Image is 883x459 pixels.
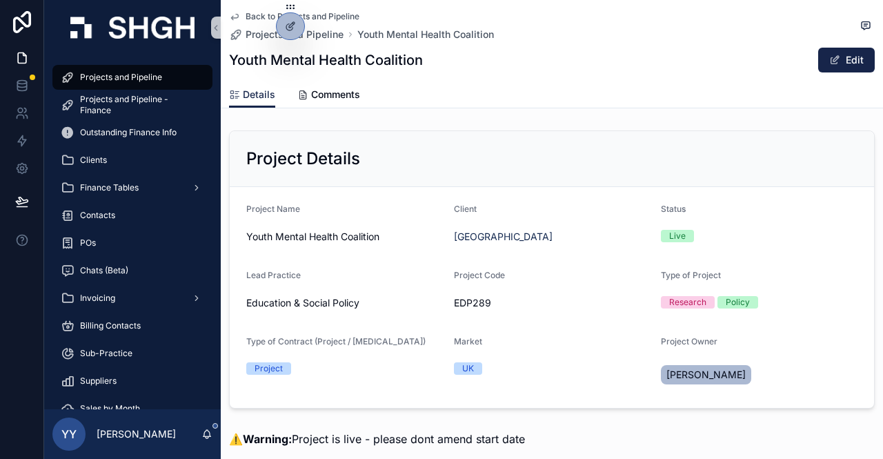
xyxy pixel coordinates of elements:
span: YY [61,426,77,442]
span: Sub-Practice [80,348,132,359]
h1: Youth Mental Health Coalition [229,50,423,70]
div: scrollable content [44,55,221,409]
a: Billing Contacts [52,313,212,338]
span: Project Name [246,204,300,214]
span: Invoicing [80,293,115,304]
span: Projects and Pipeline [246,28,344,41]
span: Type of Contract (Project / [MEDICAL_DATA]) [246,336,426,346]
a: Outstanding Finance Info [52,120,212,145]
span: ⚠️ Project is live - please dont amend start date [229,432,525,446]
h2: Project Details [246,148,360,170]
span: Projects and Pipeline [80,72,162,83]
a: Chats (Beta) [52,258,212,283]
a: Youth Mental Health Coalition [357,28,494,41]
div: Live [669,230,686,242]
span: Project Owner [661,336,717,346]
span: Chats (Beta) [80,265,128,276]
span: Education & Social Policy [246,296,359,310]
a: Contacts [52,203,212,228]
span: Client [454,204,477,214]
a: Finance Tables [52,175,212,200]
span: Billing Contacts [80,320,141,331]
button: Edit [818,48,875,72]
span: Youth Mental Health Coalition [246,230,443,244]
span: Outstanding Finance Info [80,127,177,138]
span: Market [454,336,482,346]
img: App logo [70,17,195,39]
span: Comments [311,88,360,101]
div: Research [669,296,706,309]
a: Back to Projects and Pipeline [229,11,359,22]
a: Comments [297,82,360,110]
strong: Warning: [243,432,292,446]
span: POs [80,237,96,248]
a: Sub-Practice [52,341,212,366]
a: Suppliers [52,369,212,393]
a: Sales by Month [52,396,212,421]
span: Projects and Pipeline - Finance [80,94,199,116]
span: Finance Tables [80,182,139,193]
span: Type of Project [661,270,721,280]
a: POs [52,231,212,255]
p: [PERSON_NAME] [97,427,176,441]
a: [GEOGRAPHIC_DATA] [454,230,553,244]
a: Projects and Pipeline [229,28,344,41]
span: Lead Practice [246,270,301,280]
a: Clients [52,148,212,173]
span: Sales by Month [80,403,140,414]
a: Invoicing [52,286,212,311]
span: Clients [80,155,107,166]
a: Details [229,82,275,108]
div: Policy [726,296,750,309]
span: Contacts [80,210,115,221]
span: [PERSON_NAME] [666,368,746,382]
span: EDP289 [454,296,651,310]
span: Details [243,88,275,101]
span: Status [661,204,686,214]
div: Project [255,362,283,375]
a: Projects and Pipeline [52,65,212,90]
a: Projects and Pipeline - Finance [52,92,212,117]
span: Suppliers [80,375,117,387]
div: UK [462,362,474,375]
span: Back to Projects and Pipeline [246,11,359,22]
span: Project Code [454,270,505,280]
